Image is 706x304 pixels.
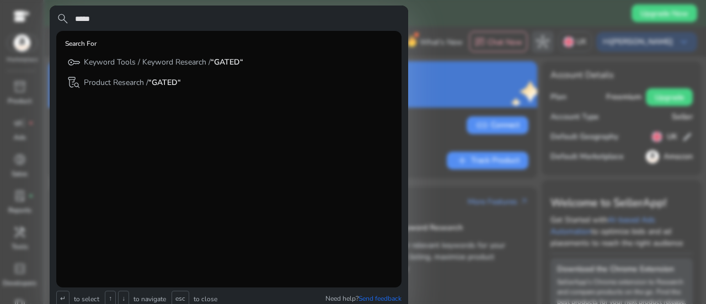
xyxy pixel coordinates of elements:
[191,295,217,303] p: to close
[65,40,97,47] h6: Search For
[56,12,69,25] span: search
[67,76,81,89] span: lab_research
[131,295,166,303] p: to navigate
[148,77,181,88] b: “GATED“
[84,77,181,88] p: Product Research /
[325,294,402,303] p: Need help?
[67,56,81,69] span: key
[84,57,243,68] p: Keyword Tools / Keyword Research /
[211,57,243,67] b: “GATED“
[72,295,99,303] p: to select
[359,294,402,303] span: Send feedback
